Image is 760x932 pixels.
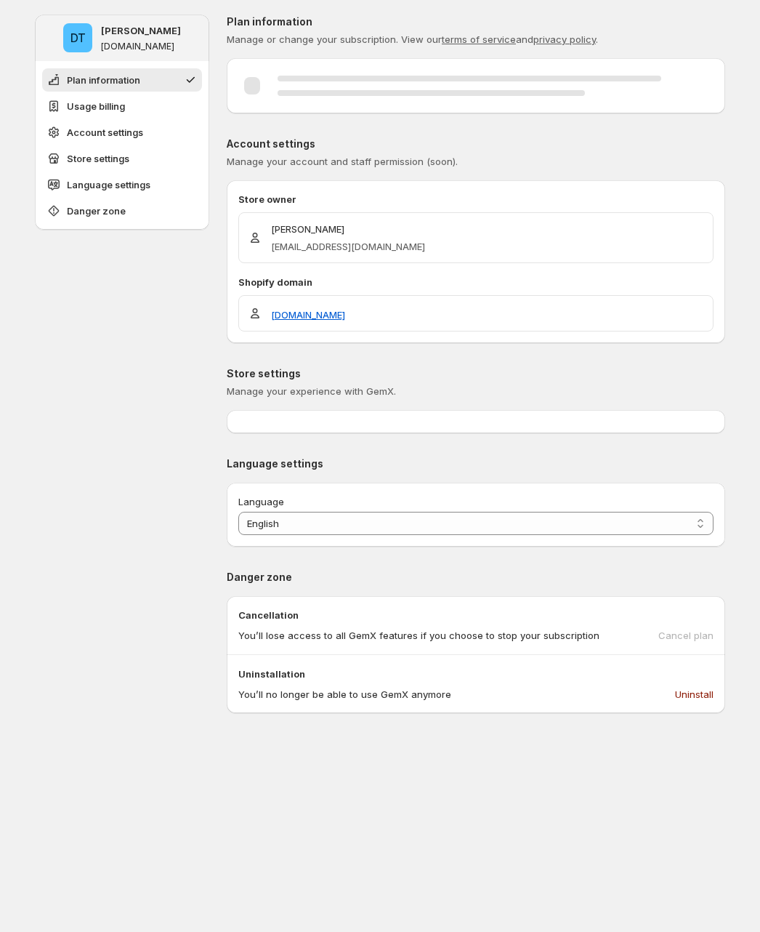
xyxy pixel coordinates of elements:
p: You’ll lose access to all GemX features if you choose to stop your subscription [238,628,599,643]
p: [PERSON_NAME] [271,222,425,236]
text: DT [70,31,86,45]
a: privacy policy [533,33,596,45]
a: [DOMAIN_NAME] [271,308,345,322]
span: Store settings [67,151,129,166]
p: Store owner [238,192,713,206]
button: Usage billing [42,95,202,118]
span: Plan information [67,73,140,87]
a: terms of service [442,33,516,45]
button: Store settings [42,147,202,170]
p: Store settings [227,366,725,381]
span: Danger zone [67,204,126,218]
span: Manage or change your subscription. View our and . [227,33,598,45]
p: [EMAIL_ADDRESS][DOMAIN_NAME] [271,239,425,254]
p: Language settings [227,457,725,471]
button: Account settings [42,121,202,144]
p: Danger zone [227,570,725,584]
p: Account settings [227,137,725,151]
p: Shopify domain [238,275,713,289]
span: Account settings [67,125,143,140]
button: Language settings [42,173,202,196]
p: You’ll no longer be able to use GemX anymore [238,687,451,702]
p: Uninstallation [238,667,713,681]
p: [DOMAIN_NAME] [101,41,174,52]
button: Uninstall [666,683,722,706]
span: Duc Trinh [63,23,92,52]
span: Manage your experience with GemX. [227,385,396,397]
span: Uninstall [675,687,713,702]
p: Cancellation [238,608,713,622]
p: Plan information [227,15,725,29]
button: Plan information [42,68,202,92]
span: Manage your account and staff permission (soon). [227,156,458,167]
span: Language settings [67,177,150,192]
p: [PERSON_NAME] [101,23,181,38]
span: Language [238,496,284,507]
span: Usage billing [67,99,125,113]
button: Danger zone [42,199,202,222]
